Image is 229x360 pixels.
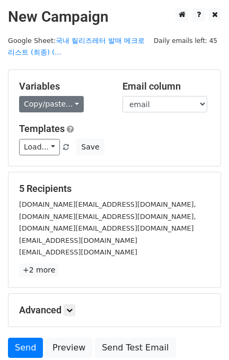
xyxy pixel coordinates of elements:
a: Daily emails left: 45 [150,37,221,45]
small: [EMAIL_ADDRESS][DOMAIN_NAME] [19,248,137,256]
a: Preview [46,338,92,358]
h2: New Campaign [8,8,221,26]
a: Send [8,338,43,358]
small: [DOMAIN_NAME][EMAIL_ADDRESS][DOMAIN_NAME], [DOMAIN_NAME][EMAIL_ADDRESS][DOMAIN_NAME], [DOMAIN_NAM... [19,200,196,232]
a: 국내 릴리즈레터 발매 메크로 리스트 (최종) (... [8,37,145,57]
button: Save [76,139,104,155]
iframe: Chat Widget [176,309,229,360]
a: Load... [19,139,60,155]
h5: Email column [122,81,210,92]
h5: Advanced [19,304,210,316]
h5: 5 Recipients [19,183,210,195]
h5: Variables [19,81,107,92]
span: Daily emails left: 45 [150,35,221,47]
a: Copy/paste... [19,96,84,112]
small: Google Sheet: [8,37,145,57]
a: +2 more [19,264,59,277]
a: Templates [19,123,65,134]
a: Send Test Email [95,338,175,358]
small: [EMAIL_ADDRESS][DOMAIN_NAME] [19,236,137,244]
